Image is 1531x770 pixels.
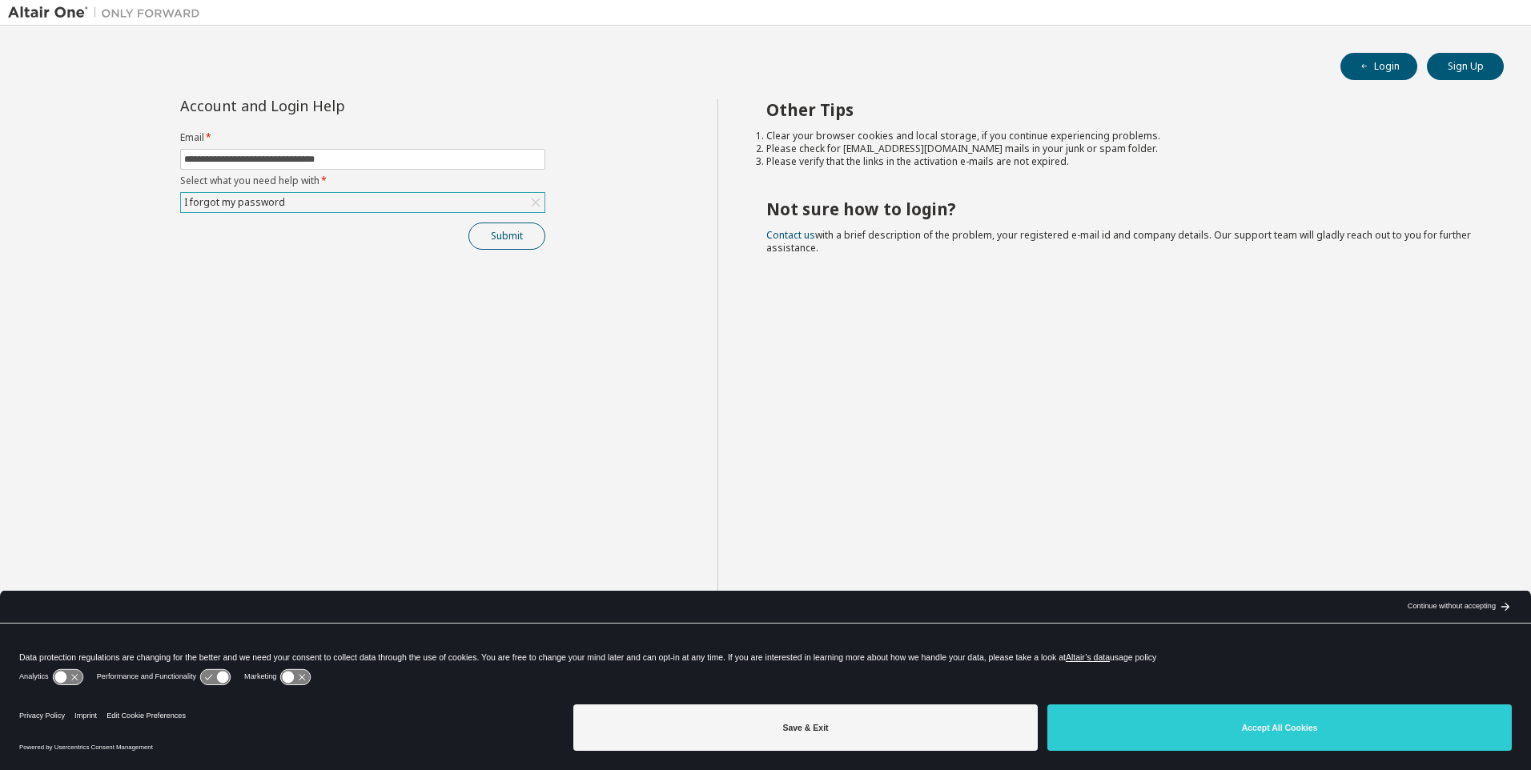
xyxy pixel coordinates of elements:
span: with a brief description of the problem, your registered e-mail id and company details. Our suppo... [766,228,1471,255]
div: I forgot my password [181,193,544,212]
li: Please verify that the links in the activation e-mails are not expired. [766,155,1476,168]
div: Account and Login Help [180,99,472,112]
button: Sign Up [1427,53,1504,80]
img: Altair One [8,5,208,21]
h2: Not sure how to login? [766,199,1476,219]
button: Login [1340,53,1417,80]
a: Contact us [766,228,815,242]
h2: Other Tips [766,99,1476,120]
button: Submit [468,223,545,250]
label: Email [180,131,545,144]
label: Select what you need help with [180,174,545,187]
li: Please check for [EMAIL_ADDRESS][DOMAIN_NAME] mails in your junk or spam folder. [766,142,1476,155]
div: I forgot my password [182,194,287,211]
li: Clear your browser cookies and local storage, if you continue experiencing problems. [766,130,1476,142]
